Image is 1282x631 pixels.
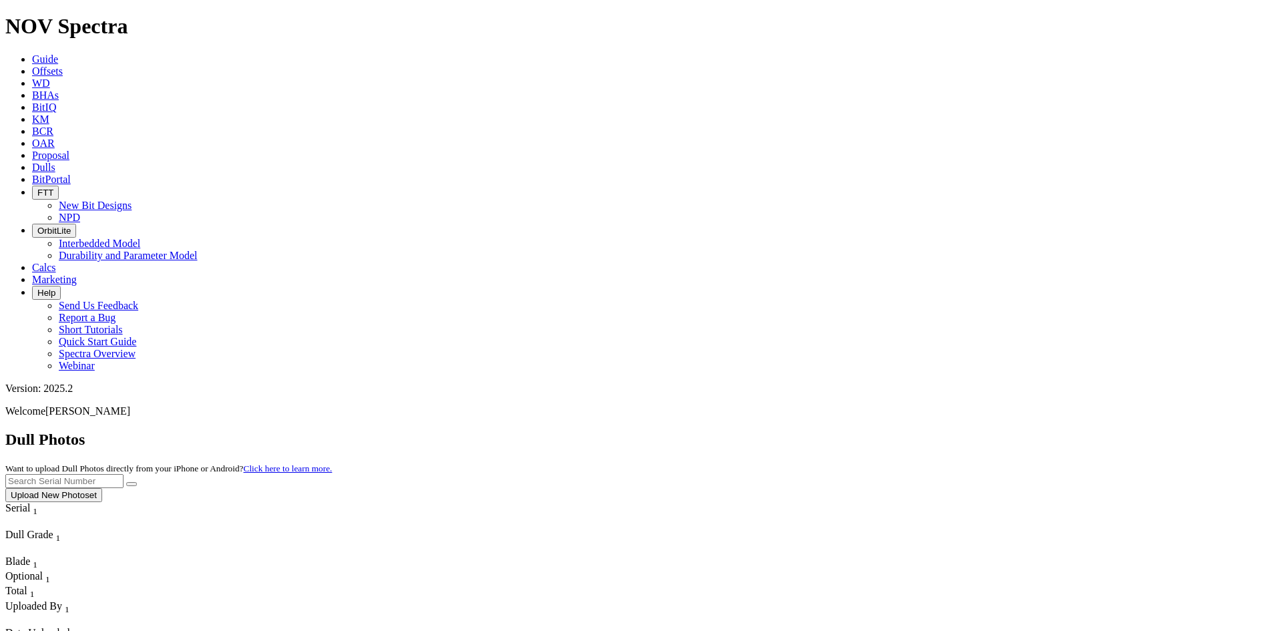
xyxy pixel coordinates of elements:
[33,556,37,567] span: Sort None
[5,529,99,556] div: Sort None
[65,604,69,614] sub: 1
[5,600,132,627] div: Sort None
[32,138,55,149] a: OAR
[32,114,49,125] a: KM
[5,502,62,517] div: Serial Sort None
[5,431,1277,449] h2: Dull Photos
[32,150,69,161] a: Proposal
[37,226,71,236] span: OrbitLite
[5,383,1277,395] div: Version: 2025.2
[59,324,123,335] a: Short Tutorials
[59,212,80,223] a: NPD
[32,101,56,113] a: BitIQ
[32,274,77,285] a: Marketing
[5,585,52,600] div: Sort None
[32,224,76,238] button: OrbitLite
[59,200,132,211] a: New Bit Designs
[45,574,50,584] sub: 1
[56,533,61,543] sub: 1
[5,502,30,513] span: Serial
[5,474,124,488] input: Search Serial Number
[32,262,56,273] a: Calcs
[5,405,1277,417] p: Welcome
[5,570,52,585] div: Sort None
[37,188,53,198] span: FTT
[59,348,136,359] a: Spectra Overview
[32,65,63,77] a: Offsets
[5,570,43,582] span: Optional
[30,590,35,600] sub: 1
[5,556,52,570] div: Sort None
[5,488,102,502] button: Upload New Photoset
[33,506,37,516] sub: 1
[32,53,58,65] a: Guide
[59,336,136,347] a: Quick Start Guide
[32,89,59,101] a: BHAs
[65,600,69,612] span: Sort None
[59,312,116,323] a: Report a Bug
[5,570,52,585] div: Optional Sort None
[59,300,138,311] a: Send Us Feedback
[32,77,50,89] a: WD
[33,560,37,570] sub: 1
[5,529,53,540] span: Dull Grade
[5,544,99,556] div: Column Menu
[32,186,59,200] button: FTT
[5,14,1277,39] h1: NOV Spectra
[32,162,55,173] a: Dulls
[5,585,52,600] div: Total Sort None
[5,502,62,529] div: Sort None
[244,463,333,473] a: Click here to learn more.
[32,174,71,185] a: BitPortal
[56,529,61,540] span: Sort None
[45,570,50,582] span: Sort None
[59,360,95,371] a: Webinar
[5,517,62,529] div: Column Menu
[5,615,132,627] div: Column Menu
[32,126,53,137] a: BCR
[33,502,37,513] span: Sort None
[5,585,27,596] span: Total
[59,250,198,261] a: Durability and Parameter Model
[45,405,130,417] span: [PERSON_NAME]
[5,556,52,570] div: Blade Sort None
[59,238,140,249] a: Interbedded Model
[5,463,332,473] small: Want to upload Dull Photos directly from your iPhone or Android?
[5,600,132,615] div: Uploaded By Sort None
[5,600,62,612] span: Uploaded By
[37,288,55,298] span: Help
[30,585,35,596] span: Sort None
[32,286,61,300] button: Help
[5,529,99,544] div: Dull Grade Sort None
[5,556,30,567] span: Blade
